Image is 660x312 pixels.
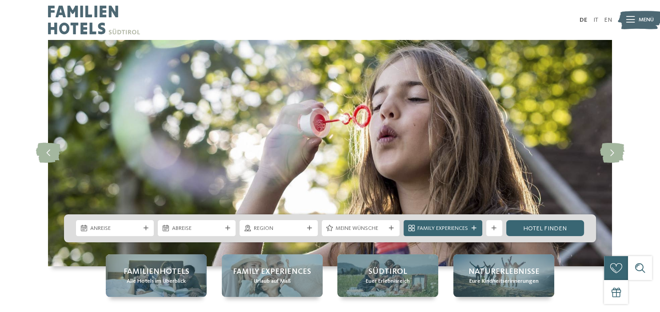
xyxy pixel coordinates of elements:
[222,254,323,297] a: Unsere Philosophie: nur das Beste für Kinder! Family Experiences Urlaub auf Maß
[90,225,140,233] span: Anreise
[580,17,587,23] a: DE
[469,277,538,285] span: Eure Kindheitserinnerungen
[337,254,438,297] a: Unsere Philosophie: nur das Beste für Kinder! Südtirol Euer Erlebnisreich
[639,16,654,24] span: Menü
[336,225,385,233] span: Meine Wünsche
[127,277,186,285] span: Alle Hotels im Überblick
[593,17,598,23] a: IT
[254,225,304,233] span: Region
[172,225,222,233] span: Abreise
[368,266,407,277] span: Südtirol
[453,254,554,297] a: Unsere Philosophie: nur das Beste für Kinder! Naturerlebnisse Eure Kindheitserinnerungen
[106,254,207,297] a: Unsere Philosophie: nur das Beste für Kinder! Familienhotels Alle Hotels im Überblick
[124,266,189,277] span: Familienhotels
[366,277,410,285] span: Euer Erlebnisreich
[48,40,612,266] img: Unsere Philosophie: nur das Beste für Kinder!
[233,266,311,277] span: Family Experiences
[468,266,539,277] span: Naturerlebnisse
[417,225,468,233] span: Family Experiences
[254,277,291,285] span: Urlaub auf Maß
[604,17,612,23] a: EN
[506,220,584,236] a: Hotel finden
